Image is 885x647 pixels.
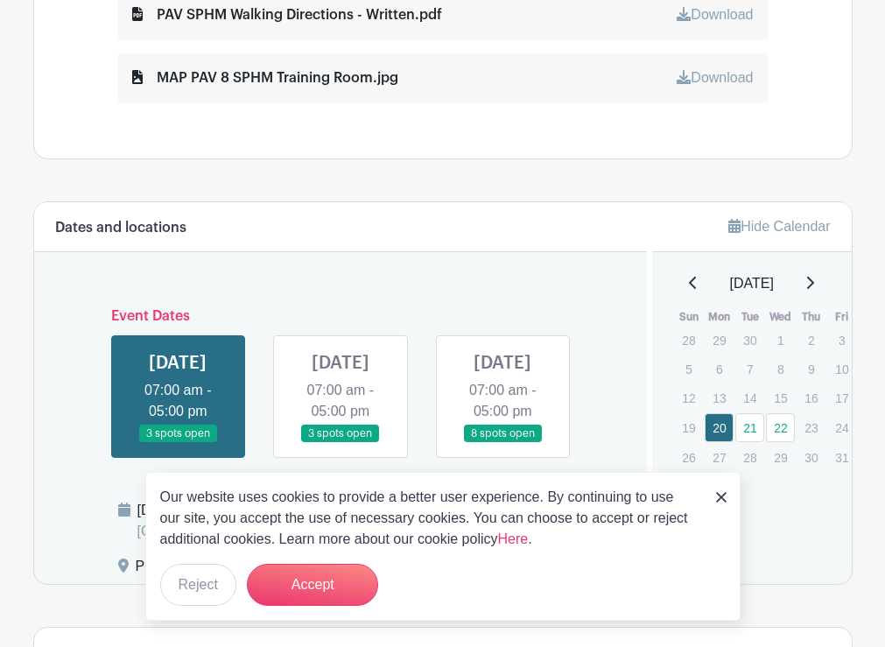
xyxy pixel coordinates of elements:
[826,308,857,326] th: Fri
[827,414,856,441] p: 24
[827,444,856,471] p: 31
[705,355,734,383] p: 6
[132,67,398,88] div: MAP PAV 8 SPHM Training Room.jpg
[797,444,825,471] p: 30
[797,327,825,354] p: 2
[735,444,764,471] p: 28
[766,384,795,411] p: 15
[797,414,825,441] p: 23
[160,564,236,606] button: Reject
[674,384,703,411] p: 12
[705,413,734,442] a: 20
[827,384,856,411] p: 17
[55,220,186,236] h6: Dates and locations
[132,4,442,25] div: PAV SPHM Walking Directions - Written.pdf
[498,531,529,546] a: Here
[705,384,734,411] p: 13
[797,384,825,411] p: 16
[735,327,764,354] p: 30
[705,444,734,471] p: 27
[796,308,826,326] th: Thu
[674,414,703,441] p: 19
[673,308,704,326] th: Sun
[735,355,764,383] p: 7
[247,564,378,606] button: Accept
[797,355,825,383] p: 9
[735,384,764,411] p: 14
[766,327,795,354] p: 1
[827,327,856,354] p: 3
[674,444,703,471] p: 26
[677,7,753,22] a: Download
[728,219,830,234] a: Hide Calendar
[674,355,703,383] p: 5
[766,444,795,471] p: 29
[716,492,727,503] img: close_button-5f87c8562297e5c2d7936805f587ecaba9071eb48480494691a3f1689db116b3.svg
[705,327,734,354] p: 29
[766,355,795,383] p: 8
[734,308,765,326] th: Tue
[677,70,753,85] a: Download
[136,556,379,584] div: Pavilion - 8th Floor - Rooms 30, 31, 32,
[97,308,585,325] h6: Event Dates
[765,308,796,326] th: Wed
[730,273,774,294] span: [DATE]
[704,308,734,326] th: Mon
[137,503,577,538] span: (Eastern Time ([GEOGRAPHIC_DATA] & [GEOGRAPHIC_DATA]))
[137,500,627,542] div: [DATE] 07:00 am to 05:00 pm
[827,355,856,383] p: 10
[735,413,764,442] a: 21
[766,413,795,442] a: 22
[160,487,698,550] p: Our website uses cookies to provide a better user experience. By continuing to use our site, you ...
[674,327,703,354] p: 28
